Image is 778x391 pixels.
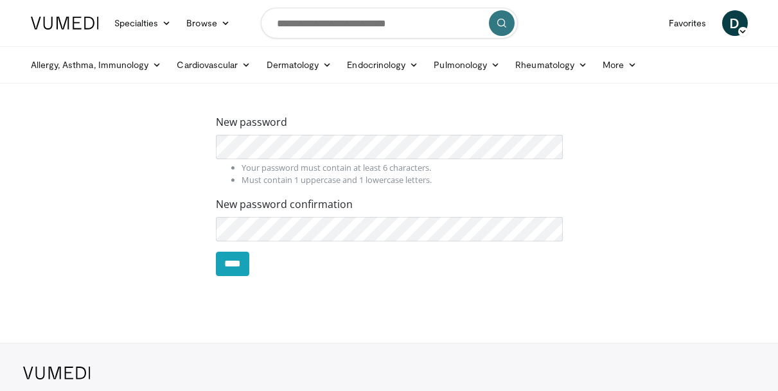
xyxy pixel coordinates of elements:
img: VuMedi Logo [31,17,99,30]
a: More [595,52,644,78]
label: New password [216,114,287,130]
a: Dermatology [259,52,340,78]
a: Browse [179,10,238,36]
label: New password confirmation [216,196,353,212]
img: VuMedi Logo [23,367,91,379]
a: Specialties [107,10,179,36]
input: Search topics, interventions [261,8,518,39]
li: Your password must contain at least 6 characters. [242,162,563,174]
li: Must contain 1 uppercase and 1 lowercase letters. [242,174,563,186]
a: Allergy, Asthma, Immunology [23,52,170,78]
a: Pulmonology [426,52,508,78]
a: Favorites [661,10,714,36]
a: Endocrinology [339,52,426,78]
a: Rheumatology [508,52,595,78]
a: D [722,10,748,36]
a: Cardiovascular [169,52,258,78]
